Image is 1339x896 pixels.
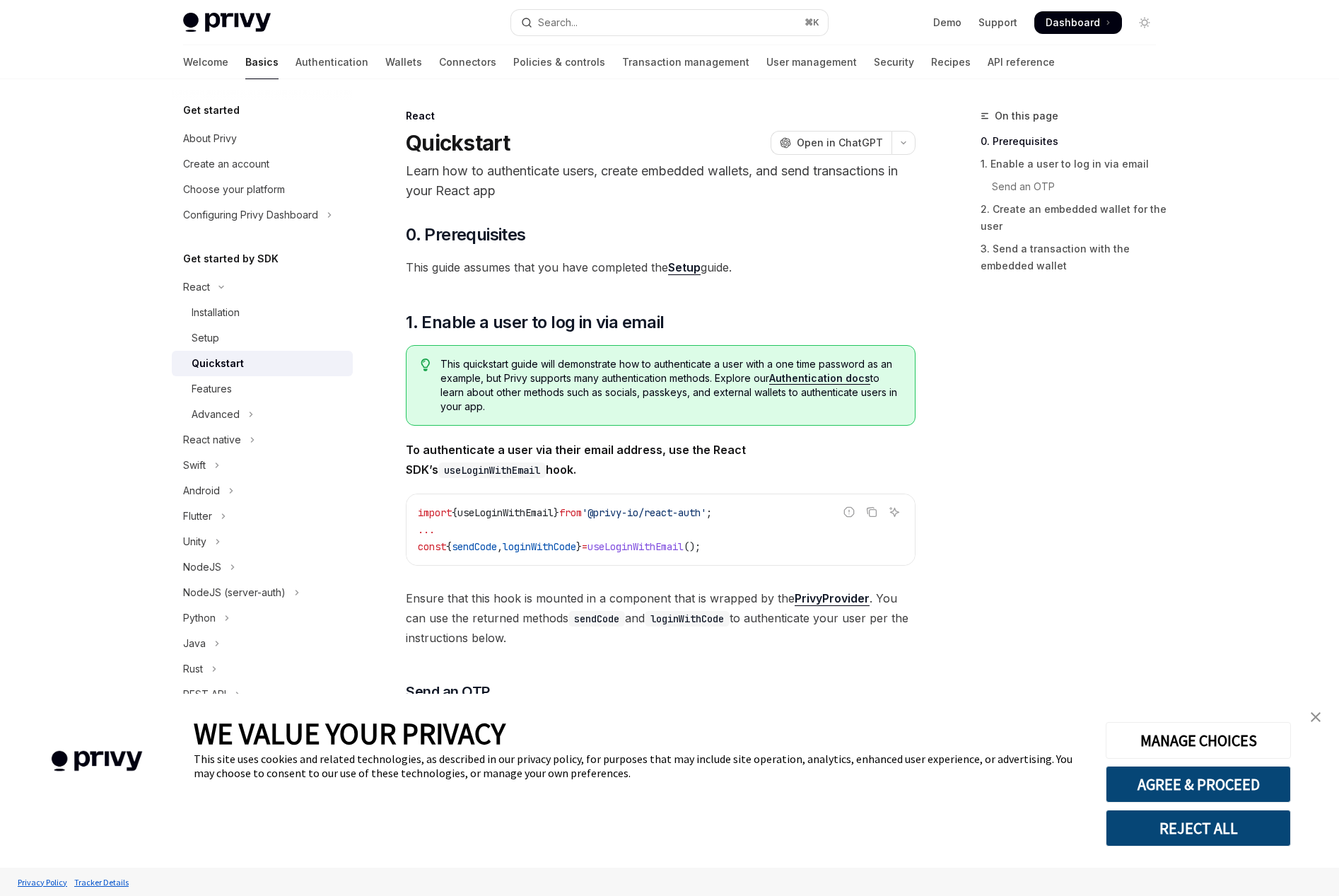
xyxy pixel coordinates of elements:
strong: To authenticate a user via their email address, use the React SDK’s hook. [406,443,746,477]
button: Toggle Python section [172,605,353,631]
div: Installation [192,304,240,321]
div: Flutter [183,508,212,525]
div: Java [183,635,206,652]
code: sendCode [568,611,625,627]
a: Choose your platform [172,177,353,202]
button: Toggle Flutter section [172,504,353,529]
span: useLoginWithEmail [457,506,554,519]
div: Swift [183,457,206,474]
span: const [418,540,446,553]
img: close banner [1311,712,1321,722]
a: Authentication [296,45,368,79]
a: Create an account [172,151,353,177]
button: Toggle Swift section [172,453,353,478]
div: Advanced [192,406,240,423]
div: Unity [183,533,206,550]
button: Ask AI [885,503,904,521]
div: This site uses cookies and related technologies, as described in our privacy policy, for purposes... [194,752,1084,780]
div: Android [183,482,220,499]
img: company logo [21,731,173,792]
span: Ensure that this hook is mounted in a component that is wrapped by the . You can use the returned... [406,588,916,648]
span: WE VALUE YOUR PRIVACY [194,715,505,752]
span: = [582,540,587,553]
div: Create an account [183,156,269,173]
a: Transaction management [622,45,749,79]
a: About Privy [172,126,353,151]
a: Authentication docs [769,372,870,385]
span: { [446,540,452,553]
span: 1. Enable a user to log in via email [406,311,664,334]
div: Python [183,610,216,627]
button: MANAGE CHOICES [1106,722,1291,759]
div: Configuring Privy Dashboard [183,206,318,223]
button: REJECT ALL [1106,810,1291,846]
a: Privacy Policy [14,870,71,895]
p: Learn how to authenticate users, create embedded wallets, and send transactions in your React app [406,161,916,201]
a: 0. Prerequisites [981,130,1167,153]
span: sendCode [452,540,497,553]
span: , [497,540,503,553]
span: from [559,506,582,519]
code: useLoginWithEmail [438,462,546,478]
span: } [554,506,559,519]
button: Toggle NodeJS (server-auth) section [172,580,353,605]
button: Toggle dark mode [1133,11,1156,34]
a: Recipes [931,45,971,79]
a: Setup [668,260,701,275]
a: 1. Enable a user to log in via email [981,153,1167,175]
button: Toggle Configuring Privy Dashboard section [172,202,353,228]
span: '@privy-io/react-auth' [582,506,706,519]
a: Quickstart [172,351,353,376]
div: Quickstart [192,355,244,372]
a: close banner [1302,703,1330,731]
div: REST API [183,686,226,703]
a: Tracker Details [71,870,132,895]
span: This quickstart guide will demonstrate how to authenticate a user with a one time password as an ... [440,357,901,414]
a: Setup [172,325,353,351]
span: { [452,506,457,519]
div: Setup [192,330,219,347]
a: Features [172,376,353,402]
div: NodeJS [183,559,221,576]
span: ; [706,506,712,519]
h1: Quickstart [406,130,510,156]
div: React native [183,431,241,448]
button: Toggle React section [172,274,353,300]
button: AGREE & PROCEED [1106,766,1291,803]
a: Support [978,16,1017,30]
div: Features [192,380,232,397]
code: loginWithCode [645,611,730,627]
button: Toggle Unity section [172,529,353,554]
a: Policies & controls [513,45,605,79]
a: Dashboard [1034,11,1122,34]
button: Open search [511,10,828,35]
h5: Get started [183,102,240,119]
button: Toggle React native section [172,427,353,453]
div: Search... [538,14,578,31]
img: light logo [183,13,271,33]
span: } [576,540,582,553]
a: API reference [988,45,1055,79]
a: User management [766,45,857,79]
button: Report incorrect code [840,503,858,521]
a: Connectors [439,45,496,79]
button: Toggle REST API section [172,682,353,707]
a: PrivyProvider [795,591,870,606]
span: import [418,506,452,519]
button: Toggle Rust section [172,656,353,682]
a: Basics [245,45,279,79]
svg: Tip [421,359,431,371]
span: useLoginWithEmail [587,540,684,553]
a: Demo [933,16,961,30]
span: 0. Prerequisites [406,223,525,246]
div: Rust [183,661,203,677]
div: Choose your platform [183,181,285,198]
div: React [183,279,210,296]
span: This guide assumes that you have completed the guide. [406,257,916,277]
span: On this page [995,107,1058,124]
span: Dashboard [1046,16,1100,30]
span: ... [418,523,435,536]
a: 2. Create an embedded wallet for the user [981,198,1167,238]
a: 3. Send a transaction with the embedded wallet [981,238,1167,277]
span: loginWithCode [503,540,576,553]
